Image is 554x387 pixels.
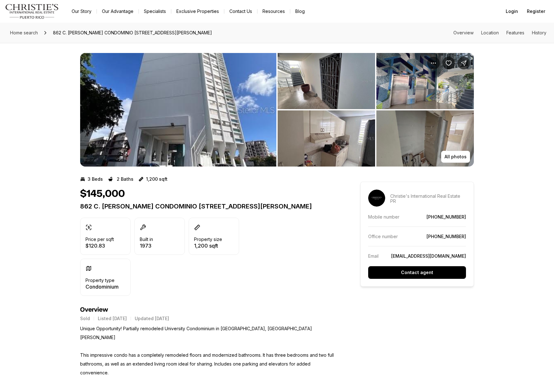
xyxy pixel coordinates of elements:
a: [PHONE_NUMBER] [427,234,466,239]
button: Share Property: 862 C. Esteban Gonzalez CONDOMINIO UNIVERSITARIO #5-C [457,57,470,69]
p: Condominium [85,284,119,289]
span: 862 C. [PERSON_NAME] CONDOMINIO [STREET_ADDRESS][PERSON_NAME] [50,28,215,38]
span: Home search [10,30,38,35]
p: 1,200 sqft [194,243,222,248]
p: All photos [445,154,467,159]
p: Christie's International Real Estate PR [390,194,466,204]
a: Blog [290,7,310,16]
img: logo [5,4,59,19]
button: View image gallery [278,53,375,109]
p: Sold [80,316,90,321]
a: [PHONE_NUMBER] [427,214,466,220]
button: View image gallery [278,110,375,167]
button: Login [502,5,522,18]
a: Our Story [67,7,97,16]
button: Save Property: 862 C. Esteban Gonzalez CONDOMINIO UNIVERSITARIO #5-C [442,57,455,69]
a: [EMAIL_ADDRESS][DOMAIN_NAME] [391,253,466,259]
p: Listed [DATE] [98,316,127,321]
li: 2 of 4 [278,53,474,167]
a: Resources [257,7,290,16]
p: Built in [140,237,153,242]
a: Specialists [139,7,171,16]
p: Property size [194,237,222,242]
p: 1973 [140,243,153,248]
li: 1 of 4 [80,53,276,167]
p: Mobile number [368,214,399,220]
p: 1,200 sqft [146,177,168,182]
p: Email [368,253,379,259]
button: All photos [441,151,470,163]
button: Property options [427,57,440,69]
button: Contact Us [224,7,257,16]
a: Exclusive Properties [171,7,224,16]
button: View image gallery [80,53,276,167]
div: Listing Photos [80,53,474,167]
h1: $145,000 [80,188,125,200]
button: Contact agent [368,266,466,279]
a: Home search [8,28,40,38]
p: Price per sqft [85,237,114,242]
p: Property type [85,278,115,283]
span: Register [527,9,545,14]
a: Skip to: History [532,30,546,35]
p: 862 C. [PERSON_NAME] CONDOMINIO [STREET_ADDRESS][PERSON_NAME] [80,202,338,210]
p: 3 Beds [88,177,103,182]
span: Login [506,9,518,14]
a: Skip to: Overview [453,30,474,35]
button: View image gallery [376,110,474,167]
h4: Overview [80,306,338,314]
p: Contact agent [401,270,433,275]
p: $120.83 [85,243,114,248]
p: Office number [368,234,398,239]
p: 2 Baths [117,177,133,182]
button: View image gallery [376,53,474,109]
a: Our Advantage [97,7,138,16]
a: Skip to: Location [481,30,499,35]
button: Register [523,5,549,18]
a: Skip to: Features [506,30,524,35]
p: Updated [DATE] [135,316,169,321]
nav: Page section menu [453,30,546,35]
